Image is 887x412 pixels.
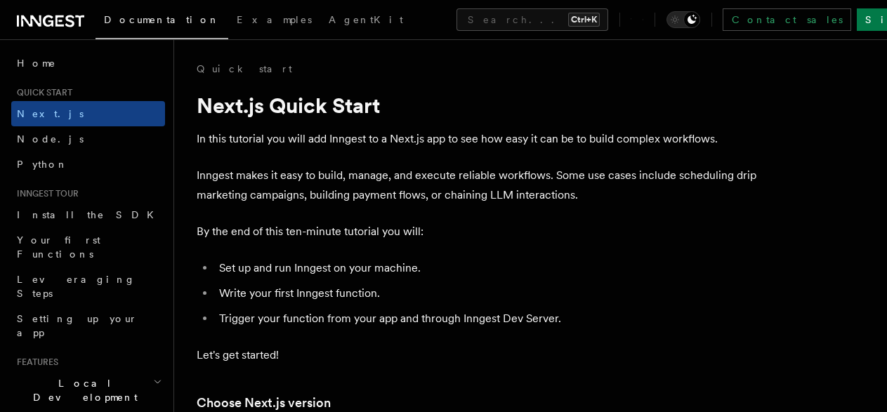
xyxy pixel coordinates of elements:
a: AgentKit [320,4,412,38]
a: Setting up your app [11,306,165,345]
p: Inngest makes it easy to build, manage, and execute reliable workflows. Some use cases include sc... [197,166,758,205]
span: Features [11,357,58,368]
p: In this tutorial you will add Inngest to a Next.js app to see how easy it can be to build complex... [197,129,758,149]
a: Python [11,152,165,177]
span: Examples [237,14,312,25]
li: Write your first Inngest function. [215,284,758,303]
a: Your first Functions [11,227,165,267]
p: Let's get started! [197,345,758,365]
span: Python [17,159,68,170]
a: Install the SDK [11,202,165,227]
span: AgentKit [329,14,403,25]
span: Leveraging Steps [17,274,136,299]
button: Search...Ctrl+K [456,8,608,31]
span: Install the SDK [17,209,162,220]
span: Local Development [11,376,153,404]
a: Leveraging Steps [11,267,165,306]
a: Home [11,51,165,76]
span: Next.js [17,108,84,119]
a: Contact sales [723,8,851,31]
h1: Next.js Quick Start [197,93,758,118]
li: Set up and run Inngest on your machine. [215,258,758,278]
kbd: Ctrl+K [568,13,600,27]
li: Trigger your function from your app and through Inngest Dev Server. [215,309,758,328]
span: Home [17,56,56,70]
button: Local Development [11,371,165,410]
span: Quick start [11,87,72,98]
span: Node.js [17,133,84,145]
p: By the end of this ten-minute tutorial you will: [197,222,758,241]
a: Documentation [96,4,228,39]
span: Inngest tour [11,188,79,199]
button: Toggle dark mode [666,11,700,28]
a: Next.js [11,101,165,126]
a: Examples [228,4,320,38]
a: Node.js [11,126,165,152]
span: Setting up your app [17,313,138,338]
span: Documentation [104,14,220,25]
a: Quick start [197,62,292,76]
span: Your first Functions [17,234,100,260]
